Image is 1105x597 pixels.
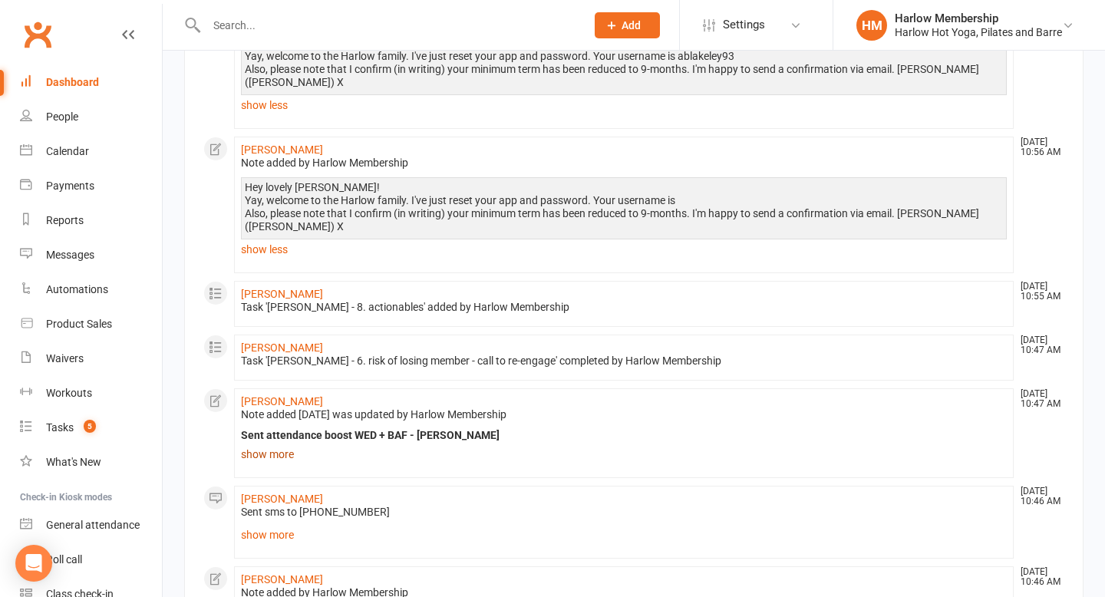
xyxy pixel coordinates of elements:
[46,180,94,192] div: Payments
[20,238,162,272] a: Messages
[18,15,57,54] a: Clubworx
[15,545,52,582] div: Open Intercom Messenger
[46,214,84,226] div: Reports
[20,65,162,100] a: Dashboard
[595,12,660,38] button: Add
[1013,389,1064,409] time: [DATE] 10:47 AM
[241,573,323,585] a: [PERSON_NAME]
[202,15,575,36] input: Search...
[46,283,108,295] div: Automations
[46,249,94,261] div: Messages
[46,421,74,434] div: Tasks
[46,519,140,531] div: General attendance
[20,100,162,134] a: People
[241,143,323,156] a: [PERSON_NAME]
[20,411,162,445] a: Tasks 5
[245,181,1003,233] div: Hey lovely [PERSON_NAME]! Yay, welcome to the Harlow family. I've just reset your app and passwor...
[723,8,765,42] span: Settings
[46,76,99,88] div: Dashboard
[46,110,78,123] div: People
[241,408,1007,421] div: Note added [DATE] was updated by Harlow Membership
[1013,335,1064,355] time: [DATE] 10:47 AM
[241,395,323,407] a: [PERSON_NAME]
[20,272,162,307] a: Automations
[241,301,1007,314] div: Task '[PERSON_NAME] - 8. actionables' added by Harlow Membership
[20,169,162,203] a: Payments
[241,94,1007,116] a: show less
[20,508,162,543] a: General attendance kiosk mode
[20,445,162,480] a: What's New
[241,355,1007,368] div: Task '[PERSON_NAME] - 6. risk of losing member - call to re-engage' completed by Harlow Membership
[20,376,162,411] a: Workouts
[46,456,101,468] div: What's New
[241,493,323,505] a: [PERSON_NAME]
[241,239,1007,260] a: show less
[241,157,1007,170] div: Note added by Harlow Membership
[895,12,1062,25] div: Harlow Membership
[241,429,1007,442] div: Sent attendance boost WED + BAF - [PERSON_NAME]
[46,318,112,330] div: Product Sales
[241,444,1007,465] a: show more
[20,134,162,169] a: Calendar
[1013,487,1064,506] time: [DATE] 10:46 AM
[46,387,92,399] div: Workouts
[1013,567,1064,587] time: [DATE] 10:46 AM
[241,288,323,300] a: [PERSON_NAME]
[84,420,96,433] span: 5
[241,506,390,518] span: Sent sms to [PHONE_NUMBER]
[895,25,1062,39] div: Harlow Hot Yoga, Pilates and Barre
[245,37,1003,89] div: Hey lovely [PERSON_NAME]! Yay, welcome to the Harlow family. I've just reset your app and passwor...
[1013,282,1064,302] time: [DATE] 10:55 AM
[1013,137,1064,157] time: [DATE] 10:56 AM
[241,341,323,354] a: [PERSON_NAME]
[20,203,162,238] a: Reports
[46,352,84,364] div: Waivers
[241,524,1007,546] a: show more
[46,553,82,566] div: Roll call
[20,341,162,376] a: Waivers
[20,543,162,577] a: Roll call
[622,19,641,31] span: Add
[20,307,162,341] a: Product Sales
[46,145,89,157] div: Calendar
[856,10,887,41] div: HM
